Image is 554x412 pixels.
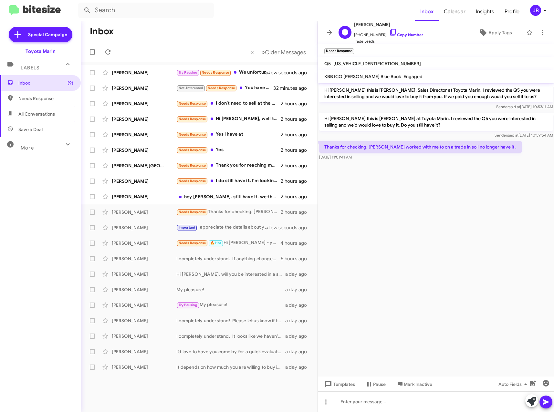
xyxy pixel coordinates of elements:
span: Inbox [18,80,73,86]
div: 2 hours ago [281,100,312,107]
span: [PHONE_NUMBER] [354,28,423,38]
div: [PERSON_NAME] [112,100,176,107]
div: [PERSON_NAME] [112,131,176,138]
div: My pleasure! [176,286,285,293]
div: 2 hours ago [281,116,312,122]
span: Needs Response [179,179,206,183]
small: Needs Response [324,48,354,54]
div: [PERSON_NAME] [112,348,176,355]
div: [PERSON_NAME] [112,302,176,308]
button: JB [525,5,547,16]
span: Templates [323,378,355,390]
button: Mark Inactive [391,378,437,390]
div: You have the car [176,84,274,92]
span: Save a Deal [18,126,43,133]
span: Try Pausing [179,303,197,307]
div: [PERSON_NAME] [112,224,176,231]
div: [PERSON_NAME] [112,240,176,246]
div: Hi [PERSON_NAME] - yes, still have it. Was traveling last week so didn't have time to set an appo... [176,239,280,247]
div: [PERSON_NAME] [112,364,176,370]
a: Inbox [415,2,439,21]
a: Profile [499,2,525,21]
span: said at [507,133,518,138]
span: Try Pausing [179,70,197,75]
div: [PERSON_NAME] [112,271,176,277]
div: [PERSON_NAME] [112,69,176,76]
div: hey [PERSON_NAME]. still have it. we thought about trading it in for a hybrid rav4 awd. but there... [176,193,281,200]
div: a few seconds ago [274,224,312,231]
div: a day ago [285,302,312,308]
span: Auto Fields [498,378,529,390]
span: All Conversations [18,111,55,117]
button: Next [257,46,310,59]
div: a few seconds ago [274,69,312,76]
div: We unfortunately don't have a vehicle to trade out. I will talk with my girlfriend and let you kn... [176,69,274,76]
span: Needs Response [18,95,73,102]
div: a day ago [285,364,312,370]
input: Search [78,3,214,18]
span: Older Messages [265,49,306,56]
span: Needs Response [179,163,206,168]
div: I don't need to sell at the moment [176,100,281,107]
div: 5 hours ago [281,255,312,262]
span: Needs Response [179,241,206,245]
a: Calendar [439,2,471,21]
div: I completely understand. If anything changes or if there's anything we can do please let me know.... [176,255,281,262]
div: [PERSON_NAME] [112,317,176,324]
span: [US_VEHICLE_IDENTIFICATION_NUMBER] [333,61,421,67]
div: 2 hours ago [281,193,312,200]
div: a day ago [285,271,312,277]
div: [PERSON_NAME] [112,286,176,293]
div: [PERSON_NAME] [112,116,176,122]
p: Hi [PERSON_NAME] this is [PERSON_NAME] at Toyota Marin. I reviewed the Q5 you were interested in ... [319,113,553,131]
div: Yes [176,146,281,154]
span: Q5 [324,61,331,67]
div: a day ago [285,348,312,355]
span: [DATE] 11:01:41 AM [319,155,352,160]
div: 2 hours ago [281,162,312,169]
span: Sender [DATE] 10:59:54 AM [494,133,553,138]
nav: Page navigation example [247,46,310,59]
div: I’d love to have you come by for a quick evaluation. How does that sound? [176,348,285,355]
a: Copy Number [389,32,423,37]
div: [PERSON_NAME] [112,147,176,153]
div: My pleasure! [176,301,285,309]
span: Special Campaign [28,31,67,38]
div: 4 hours ago [280,240,312,246]
div: [PERSON_NAME] [112,193,176,200]
span: Important [179,225,195,230]
div: Thank you for reaching me out this morning. But, for now l have no interest on buying anymore. [176,162,281,169]
div: Toyota Marin [26,48,56,55]
div: [PERSON_NAME][GEOGRAPHIC_DATA] [112,162,176,169]
div: 2 hours ago [281,147,312,153]
span: Needs Response [179,210,206,214]
div: 32 minutes ago [274,85,312,91]
span: said at [508,104,520,109]
div: Thanks for checking. [PERSON_NAME] worked with me to on a trade in so I no longer have it . [176,208,281,216]
div: [PERSON_NAME] [112,333,176,339]
div: [PERSON_NAME] [112,85,176,91]
button: Pause [360,378,391,390]
span: Trade Leads [354,38,423,45]
div: Yes I have at [176,131,281,138]
div: a day ago [285,286,312,293]
div: JB [530,5,541,16]
div: I do still have it. I'm looking to trade it in actually as well [176,177,281,185]
button: Apply Tags [467,27,523,38]
div: Hi [PERSON_NAME], well thank you for the link. Do you want to look at the vehicle yourself? It is... [176,115,281,123]
span: (9) [68,80,73,86]
span: KBB ICO [PERSON_NAME] Blue Book [324,74,401,79]
div: It depends on how much you are willing to buy it for. [176,364,285,370]
span: More [21,145,34,151]
span: Needs Response [179,117,206,121]
span: Labels [21,65,39,71]
button: Auto Fields [493,378,535,390]
span: Needs Response [179,132,206,137]
div: I appreciate the details about your Wrangler Unlimited 4Xe. We would love to buy it from you. Whe... [176,224,274,231]
div: I completely understand. It looks like we haven't seen your vehicle in person but $31k is our cur... [176,333,285,339]
div: Hi [PERSON_NAME], will you be interested in a salvage title? I am in the process of getting a tit... [176,271,285,277]
p: Thanks for checking. [PERSON_NAME] worked with me to on a trade in so I no longer have it . [319,141,522,153]
span: Needs Response [202,70,229,75]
